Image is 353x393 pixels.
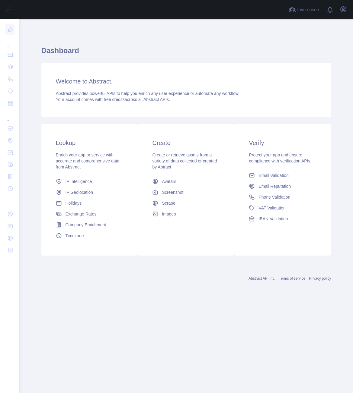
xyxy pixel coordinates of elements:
span: Company Enrichment [66,222,106,228]
a: Holidays [53,198,126,209]
a: Privacy policy [309,276,331,281]
a: Timezone [53,230,126,241]
a: Email Validation [246,170,319,181]
a: VAT Validation [246,203,319,213]
a: Terms of service [279,276,305,281]
span: Protect your app and ensure compliance with verification APIs [249,152,310,163]
span: Email Validation [258,172,288,178]
a: Company Enrichment [53,219,126,230]
h3: Lookup [56,139,124,147]
a: Abstract API Inc. [249,276,275,281]
span: Invite users [297,6,320,13]
div: ... [5,110,14,122]
a: Screenshot [150,187,222,198]
a: Images [150,209,222,219]
span: free credits [104,97,125,102]
span: Your account comes with across all Abstract APIs. [56,97,170,102]
span: IP Intelligence [66,178,92,184]
span: Images [162,211,176,217]
a: Email Reputation [246,181,319,192]
a: Avatars [150,176,222,187]
h3: Create [152,139,220,147]
span: Exchange Rates [66,211,97,217]
div: ... [5,36,14,48]
a: Exchange Rates [53,209,126,219]
button: Invite users [287,5,322,14]
span: IBAN Validation [258,216,288,222]
span: Abstract provides powerful APIs to help you enrich any user experience or automate any workflow. [56,91,240,96]
a: IBAN Validation [246,213,319,224]
h1: Dashboard [41,46,331,60]
span: Email Reputation [258,183,291,189]
span: Enrich your app or service with accurate and comprehensive data from Abstract [56,152,120,169]
a: IP Geolocation [53,187,126,198]
div: ... [5,195,14,207]
span: Timezone [66,233,84,239]
a: Phone Validation [246,192,319,203]
span: Scrape [162,200,175,206]
span: IP Geolocation [66,189,93,195]
span: Screenshot [162,189,183,195]
a: IP Intelligence [53,176,126,187]
a: Scrape [150,198,222,209]
span: Phone Validation [258,194,290,200]
h3: Welcome to Abstract. [56,77,317,86]
span: Create or retrieve assets from a variety of data collected or created by Abtract [152,152,217,169]
h3: Verify [249,139,316,147]
span: Avatars [162,178,176,184]
span: Holidays [66,200,82,206]
span: VAT Validation [258,205,285,211]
